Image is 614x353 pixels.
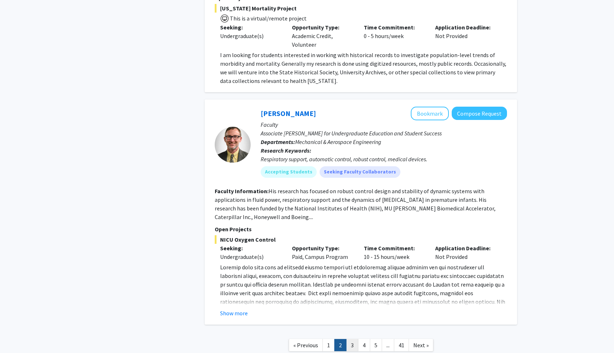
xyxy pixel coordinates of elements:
button: Add Roger Fales to Bookmarks [411,107,449,120]
div: Undergraduate(s) [220,32,281,40]
a: Previous [289,339,323,352]
p: Opportunity Type: [292,244,353,252]
a: Next [409,339,433,352]
div: Not Provided [430,244,502,261]
mat-chip: Accepting Students [261,166,317,178]
b: Faculty Information: [215,187,269,195]
a: 4 [358,339,370,352]
div: Paid, Campus Program [287,244,358,261]
a: 3 [346,339,358,352]
span: Mechanical & Aerospace Engineering [295,138,381,145]
b: Research Keywords: [261,147,311,154]
button: Compose Request to Roger Fales [452,107,507,120]
p: Time Commitment: [364,244,425,252]
div: 0 - 5 hours/week [358,23,430,49]
p: Time Commitment: [364,23,425,32]
span: Next » [413,342,429,349]
p: Seeking: [220,244,281,252]
a: 41 [394,339,409,352]
p: Opportunity Type: [292,23,353,32]
p: Application Deadline: [435,23,496,32]
div: 10 - 15 hours/week [358,244,430,261]
div: Academic Credit, Volunteer [287,23,358,49]
p: Seeking: [220,23,281,32]
p: Associate [PERSON_NAME] for Undergraduate Education and Student Success [261,129,507,138]
div: Respiratory support, automatic control, robust control, medical devices. [261,155,507,163]
mat-chip: Seeking Faculty Collaborators [320,166,400,178]
div: Undergraduate(s) [220,252,281,261]
span: This is a virtual/remote project [229,15,307,22]
iframe: Chat [5,321,31,348]
span: [US_STATE] Mortality Project [215,4,507,13]
span: NICU Oxygen Control [215,235,507,244]
div: Not Provided [430,23,502,49]
p: Open Projects [215,225,507,233]
a: 1 [322,339,335,352]
p: Faculty [261,120,507,129]
span: ... [386,342,390,349]
a: 5 [370,339,382,352]
fg-read-more: His research has focused on robust control design and stability of dynamic systems with applicati... [215,187,496,220]
a: [PERSON_NAME] [261,109,316,118]
span: « Previous [293,342,318,349]
button: Show more [220,309,248,317]
p: I am looking for students interested in working with historical records to investigate population... [220,51,507,85]
a: 2 [334,339,346,352]
b: Departments: [261,138,295,145]
p: Application Deadline: [435,244,496,252]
